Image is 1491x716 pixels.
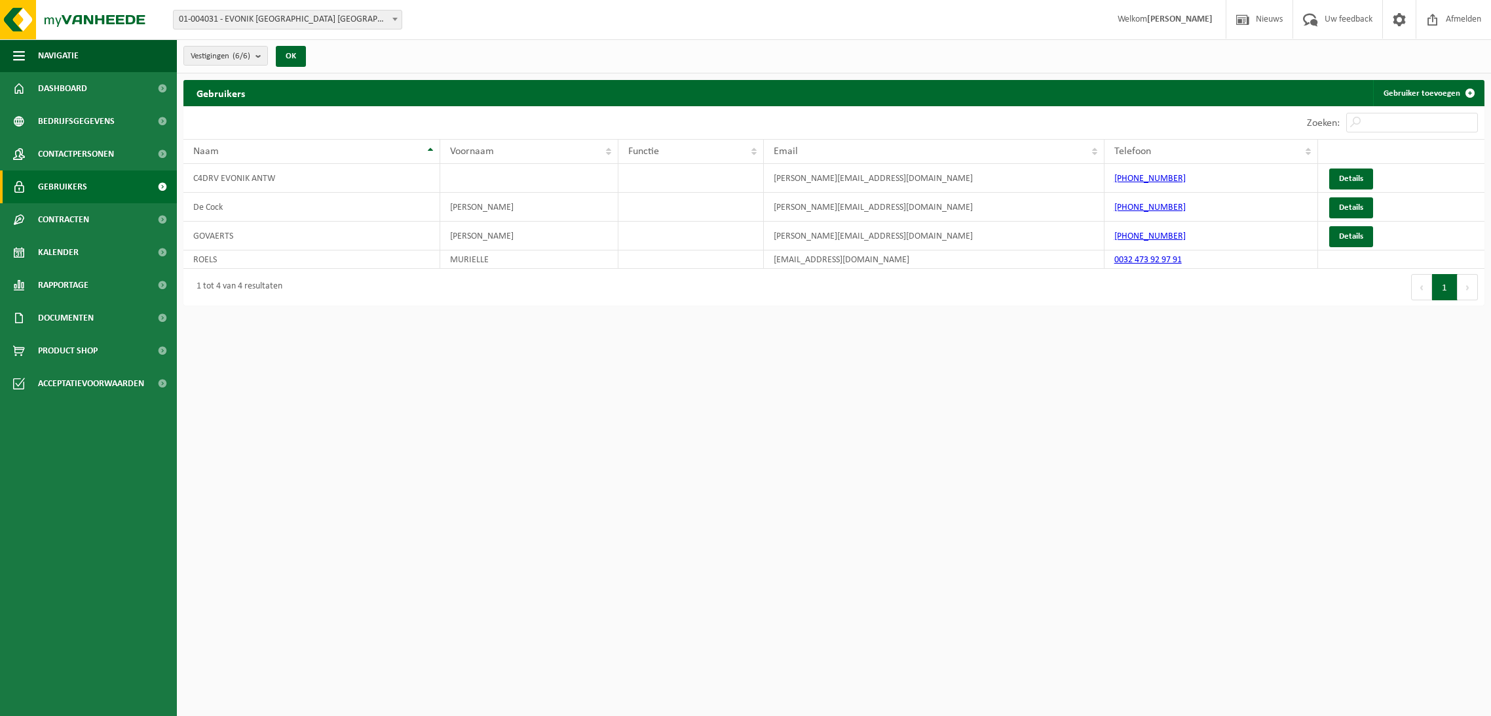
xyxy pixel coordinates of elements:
[1307,118,1340,129] label: Zoeken:
[38,138,114,170] span: Contactpersonen
[183,250,440,269] td: ROELS
[38,269,88,302] span: Rapportage
[38,72,87,105] span: Dashboard
[38,236,79,269] span: Kalender
[1411,274,1432,300] button: Previous
[183,193,440,222] td: De Cock
[1147,14,1213,24] strong: [PERSON_NAME]
[1114,231,1186,241] a: [PHONE_NUMBER]
[183,80,258,106] h2: Gebruikers
[440,250,618,269] td: MURIELLE
[38,334,98,367] span: Product Shop
[173,10,402,30] span: 01-004031 - EVONIK ANTWERPEN NV - ANTWERPEN
[450,146,494,157] span: Voornaam
[1114,174,1186,184] a: [PHONE_NUMBER]
[764,164,1104,193] td: [PERSON_NAME][EMAIL_ADDRESS][DOMAIN_NAME]
[1114,255,1182,265] a: 0032 473 92 97 91
[174,10,402,29] span: 01-004031 - EVONIK ANTWERPEN NV - ANTWERPEN
[38,170,87,203] span: Gebruikers
[628,146,659,157] span: Functie
[764,250,1104,269] td: [EMAIL_ADDRESS][DOMAIN_NAME]
[764,193,1104,222] td: [PERSON_NAME][EMAIL_ADDRESS][DOMAIN_NAME]
[1329,197,1373,218] a: Details
[1373,80,1483,106] a: Gebruiker toevoegen
[440,193,618,222] td: [PERSON_NAME]
[183,46,268,66] button: Vestigingen(6/6)
[764,222,1104,250] td: [PERSON_NAME][EMAIL_ADDRESS][DOMAIN_NAME]
[38,302,94,334] span: Documenten
[1114,203,1186,212] a: [PHONE_NUMBER]
[183,222,440,250] td: GOVAERTS
[774,146,798,157] span: Email
[38,39,79,72] span: Navigatie
[190,275,282,299] div: 1 tot 4 van 4 resultaten
[1329,169,1373,189] a: Details
[193,146,219,157] span: Naam
[233,52,250,60] count: (6/6)
[1458,274,1478,300] button: Next
[38,367,144,400] span: Acceptatievoorwaarden
[191,47,250,66] span: Vestigingen
[7,687,219,716] iframe: chat widget
[1432,274,1458,300] button: 1
[440,222,618,250] td: [PERSON_NAME]
[1114,146,1151,157] span: Telefoon
[183,164,440,193] td: C4DRV EVONIK ANTW
[38,105,115,138] span: Bedrijfsgegevens
[38,203,89,236] span: Contracten
[276,46,306,67] button: OK
[1329,226,1373,247] a: Details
